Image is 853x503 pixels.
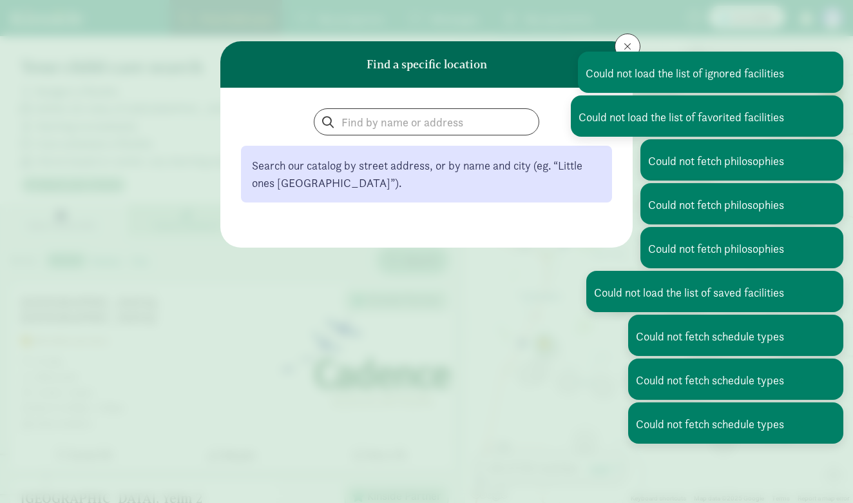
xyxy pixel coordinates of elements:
div: Could not fetch schedule types [628,315,843,356]
div: Could not fetch schedule types [628,359,843,400]
div: Could not fetch schedule types [628,402,843,444]
h6: Find a specific location [367,58,487,71]
input: Find by name or address [314,109,539,135]
div: Could not load the list of ignored facilities [578,52,843,93]
div: Could not fetch philosophies [640,139,843,181]
div: Could not fetch philosophies [640,183,843,224]
div: Could not load the list of favorited facilities [571,95,843,137]
div: Could not fetch philosophies [640,227,843,268]
div: Search our catalog by street address, or by name and city (eg. “Little ones [GEOGRAPHIC_DATA]”). [252,157,601,192]
div: Could not load the list of saved facilities [586,271,843,312]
